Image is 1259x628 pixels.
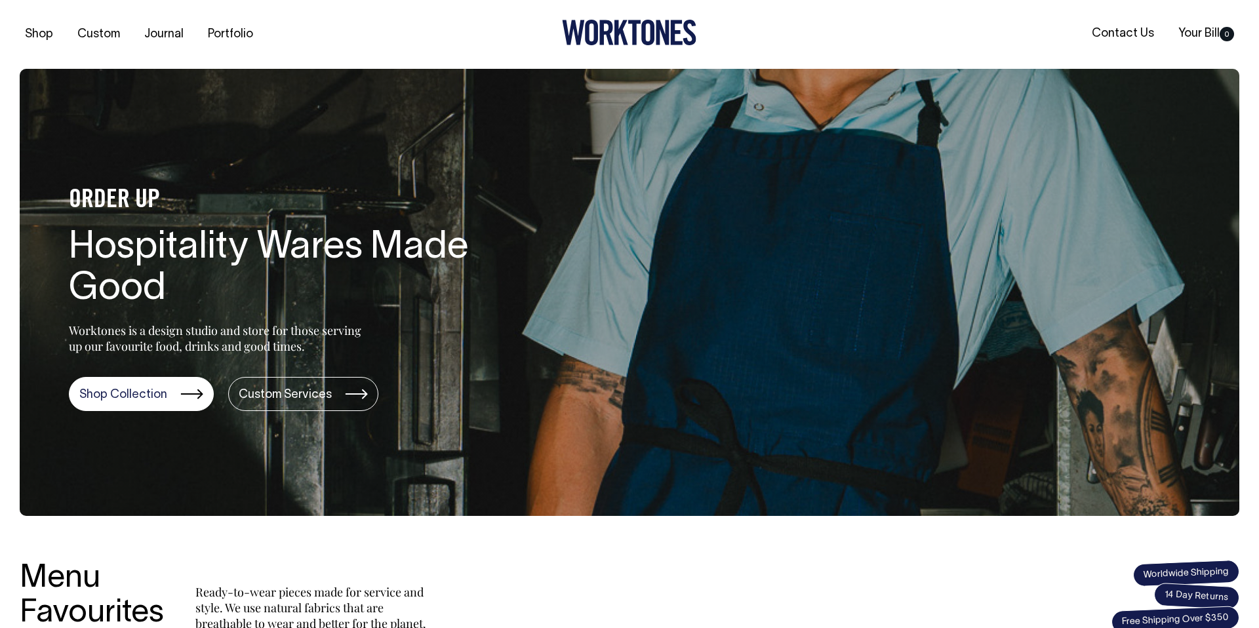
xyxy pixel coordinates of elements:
[69,187,489,214] h4: ORDER UP
[69,377,214,411] a: Shop Collection
[1153,583,1240,610] span: 14 Day Returns
[69,227,489,311] h1: Hospitality Wares Made Good
[1173,23,1239,45] a: Your Bill0
[1220,27,1234,41] span: 0
[139,24,189,45] a: Journal
[72,24,125,45] a: Custom
[1087,23,1159,45] a: Contact Us
[20,24,58,45] a: Shop
[1132,559,1239,587] span: Worldwide Shipping
[69,323,367,354] p: Worktones is a design studio and store for those serving up our favourite food, drinks and good t...
[203,24,258,45] a: Portfolio
[228,377,378,411] a: Custom Services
